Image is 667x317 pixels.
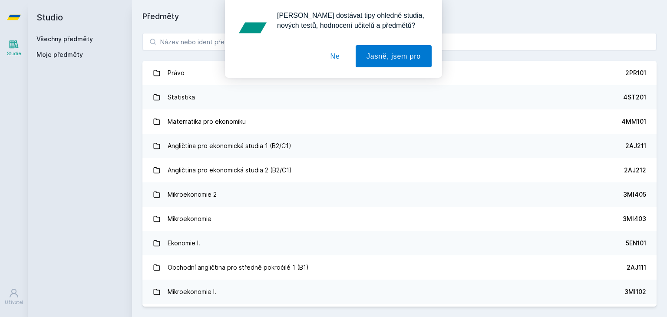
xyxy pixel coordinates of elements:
[277,12,424,29] font: [PERSON_NAME] dostávat tipy ohledně studia, nových testů, hodnocení učitelů a předmětů?
[168,142,291,149] font: Angličtina pro ekonomická studia 1 (B2/C1)
[624,166,646,174] font: 2AJ212
[168,239,200,247] font: Ekonomie I.
[627,264,646,271] font: 2AJ111
[168,191,217,198] font: Mikroekonomie 2
[320,45,351,67] button: Ne
[356,45,432,67] button: Jasně, jsem pro
[142,231,657,255] a: Ekonomie I. 5EN101
[168,215,211,222] font: Mikroekonomie
[142,255,657,280] a: Obchodní angličtina pro středně pokročilé 1 (B1) 2AJ111
[623,93,646,101] font: 4ST201
[5,300,23,305] font: Uživatel
[330,53,340,60] font: Ne
[626,239,646,247] font: 5EN101
[623,191,646,198] font: 3MI405
[142,280,657,304] a: Mikroekonomie I. 3MI102
[168,264,309,271] font: Obchodní angličtina pro středně pokročilé 1 (B1)
[2,284,26,310] a: Uživatel
[142,85,657,109] a: Statistika 4ST201
[142,109,657,134] a: Matematika pro ekonomiku 4MM101
[142,134,657,158] a: Angličtina pro ekonomická studia 1 (B2/C1) 2AJ211
[621,118,646,125] font: 4MM101
[235,10,270,45] img: ikona oznámení
[625,142,646,149] font: 2AJ211
[142,158,657,182] a: Angličtina pro ekonomická studia 2 (B2/C1) 2AJ212
[142,207,657,231] a: Mikroekonomie 3MI403
[624,288,646,295] font: 3MI102
[623,215,646,222] font: 3MI403
[142,182,657,207] a: Mikroekonomie 2 3MI405
[168,166,292,174] font: Angličtina pro ekonomická studia 2 (B2/C1)
[367,53,421,60] font: Jasně, jsem pro
[168,118,246,125] font: Matematika pro ekonomiku
[168,93,195,101] font: Statistika
[168,288,216,295] font: Mikroekonomie I.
